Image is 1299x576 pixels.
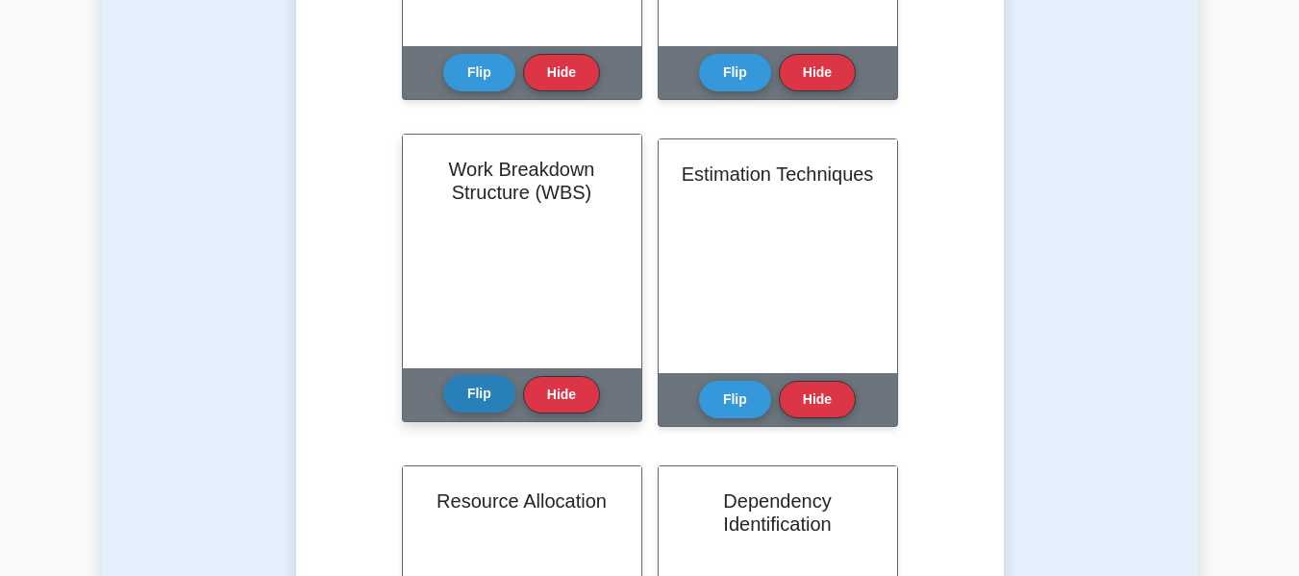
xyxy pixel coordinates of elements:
h2: Work Breakdown Structure (WBS) [426,158,618,204]
button: Hide [523,54,600,91]
h2: Estimation Techniques [682,163,874,186]
button: Flip [443,375,515,413]
h2: Dependency Identification [682,489,874,536]
button: Flip [699,54,771,91]
button: Flip [443,54,515,91]
button: Hide [779,381,856,418]
button: Hide [779,54,856,91]
h2: Resource Allocation [426,489,618,513]
button: Flip [699,381,771,418]
button: Hide [523,376,600,413]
